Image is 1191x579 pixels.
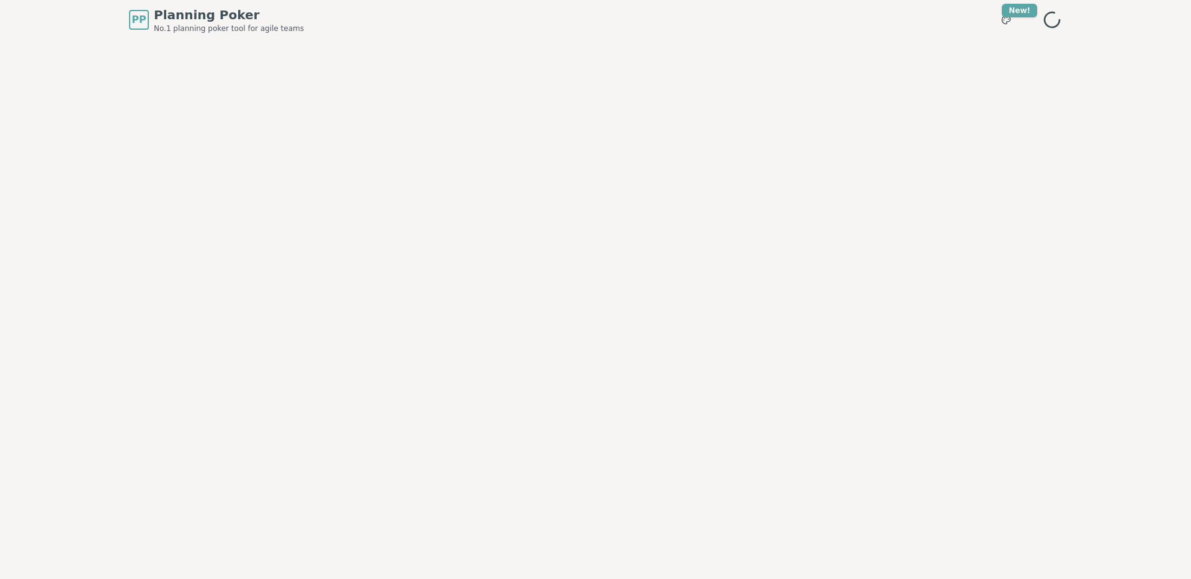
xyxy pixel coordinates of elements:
span: PP [132,12,146,27]
span: No.1 planning poker tool for agile teams [154,24,304,33]
a: PPPlanning PokerNo.1 planning poker tool for agile teams [129,6,304,33]
div: New! [1002,4,1037,17]
button: New! [995,9,1017,31]
span: Planning Poker [154,6,304,24]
